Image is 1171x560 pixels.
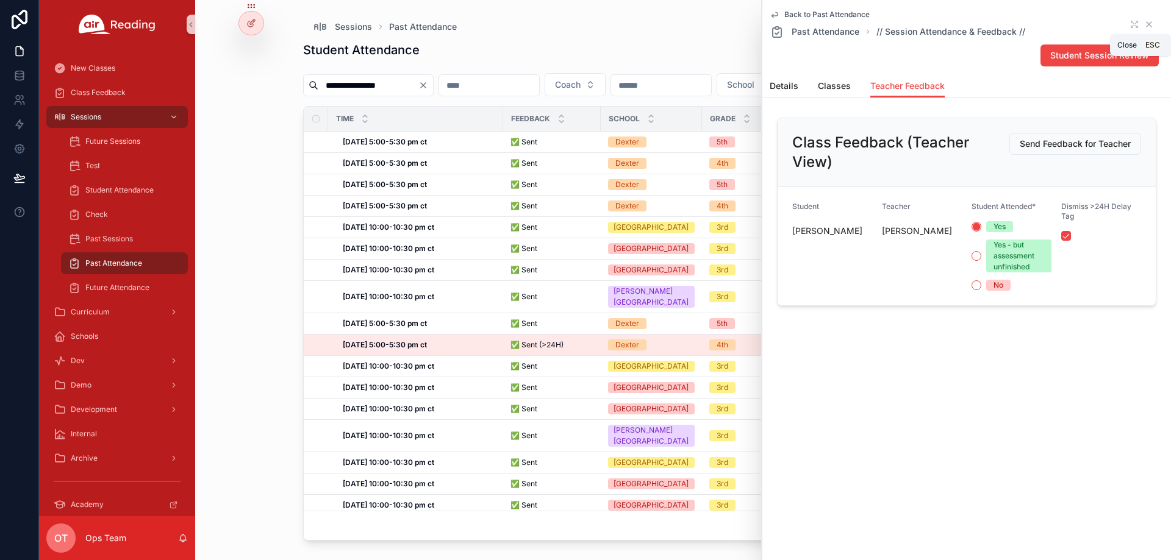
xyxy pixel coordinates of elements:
span: ✅ Sent [510,222,537,232]
a: Future Sessions [61,130,188,152]
a: ✅ Sent [510,383,593,392]
a: Development [46,399,188,420]
a: [GEOGRAPHIC_DATA] [608,222,695,233]
strong: [DATE] 5:00-5:30 pm ct [343,319,427,328]
div: [GEOGRAPHIC_DATA] [614,500,689,511]
strong: [DATE] 10:00-10:30 pm ct [343,222,434,232]
strong: [DATE] 5:00-5:30 pm ct [343,340,427,349]
div: [GEOGRAPHIC_DATA] [614,382,689,393]
span: Test [85,161,100,171]
a: Dexter [608,339,695,350]
a: Dexter [608,200,695,211]
a: 3rd [709,291,786,302]
strong: [DATE] 10:00-10:30 pm ct [343,383,434,392]
a: 3rd [709,457,786,468]
span: ✅ Sent [510,431,537,441]
a: [DATE] 10:00-10:30 pm ct [343,265,496,275]
a: [DATE] 10:00-10:30 pm ct [343,383,496,392]
button: Select Button [545,73,606,96]
a: Student Attendance [61,179,188,201]
p: Ops Team [85,532,126,544]
div: 3rd [717,457,728,468]
a: ✅ Sent [510,479,593,489]
a: Dexter [608,136,695,147]
a: ✅ Sent [510,180,593,190]
button: Select Button [717,73,779,96]
a: 4th [709,158,786,169]
a: Dexter [608,318,695,329]
a: Past Sessions [61,228,188,250]
a: Class Feedback [46,82,188,104]
span: Details [770,80,798,92]
span: Archive [71,453,98,463]
a: [GEOGRAPHIC_DATA] [608,500,695,511]
span: ✅ Sent [510,383,537,392]
span: Class Feedback [71,88,126,97]
strong: [DATE] 10:00-10:30 pm ct [343,500,434,509]
a: Academy [46,494,188,516]
a: Check [61,204,188,225]
a: ✅ Sent [510,404,593,414]
span: Check [85,210,108,219]
span: School [609,114,640,124]
a: Archive [46,447,188,469]
span: Esc [1143,40,1162,50]
strong: [DATE] 10:00-10:30 pm ct [343,458,434,467]
div: 3rd [717,478,728,489]
h1: Student Attendance [303,41,420,58]
span: Sessions [335,21,372,33]
a: // Session Attendance & Feedback // [876,26,1025,38]
span: Back to Past Attendance [784,10,870,19]
span: OT [54,531,68,545]
span: Internal [71,429,97,439]
strong: [DATE] 10:00-10:30 pm ct [343,361,434,370]
a: [GEOGRAPHIC_DATA] [608,243,695,254]
a: Teacher Feedback [870,75,945,98]
span: School [727,79,754,91]
a: ✅ Sent [510,244,593,253]
span: [PERSON_NAME] [792,225,872,237]
a: Future Attendance [61,277,188,299]
a: Dexter [608,158,695,169]
strong: [DATE] 10:00-10:30 pm ct [343,479,434,488]
a: [DATE] 5:00-5:30 pm ct [343,180,496,190]
a: 3rd [709,382,786,393]
a: [DATE] 5:00-5:30 pm ct [343,319,496,328]
a: 3rd [709,222,786,233]
a: [DATE] 5:00-5:30 pm ct [343,340,496,350]
a: 5th [709,136,786,147]
a: 4th [709,200,786,211]
a: 3rd [709,361,786,372]
span: ✅ Sent [510,201,537,211]
a: [DATE] 10:00-10:30 pm ct [343,244,496,253]
a: Schools [46,325,188,347]
a: Dexter [608,179,695,190]
span: Student Session Review [1050,49,1149,62]
div: 5th [717,136,728,147]
span: New Classes [71,63,115,73]
a: [GEOGRAPHIC_DATA] [608,457,695,468]
a: Back to Past Attendance [770,10,870,19]
span: Send Feedback for Teacher [1020,138,1131,150]
span: Past Sessions [85,234,133,244]
div: Yes - but assessment unfinished [994,239,1044,272]
a: ✅ Sent (>24H) [510,340,593,350]
strong: [DATE] 10:00-10:30 pm ct [343,292,434,301]
a: [GEOGRAPHIC_DATA] [608,361,695,372]
span: Academy [71,500,104,509]
div: 3rd [717,291,728,302]
div: [PERSON_NAME][GEOGRAPHIC_DATA] [614,286,689,308]
a: 3rd [709,243,786,254]
div: 3rd [717,430,728,441]
div: 5th [717,179,728,190]
span: ✅ Sent [510,500,537,510]
a: Demo [46,374,188,396]
h2: Class Feedback (Teacher View) [792,133,1009,172]
a: Past Attendance [389,21,457,33]
a: ✅ Sent [510,292,593,302]
div: [GEOGRAPHIC_DATA] [614,361,689,372]
div: 5th [717,318,728,329]
strong: [DATE] 5:00-5:30 pm ct [343,137,427,146]
span: ✅ Sent [510,244,537,253]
